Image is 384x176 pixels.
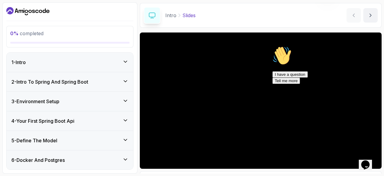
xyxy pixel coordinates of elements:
p: Slides [182,12,196,19]
img: :wave: [2,2,22,22]
iframe: chat widget [270,44,378,149]
button: I have a question [2,28,38,34]
span: 0 % [10,30,19,36]
div: 👋Hi! How can we help?I have a questionTell me more [2,2,110,40]
button: next content [363,8,378,23]
iframe: chat widget [359,152,378,170]
button: Tell me more [2,34,30,40]
a: Dashboard [6,6,49,16]
h3: 5 - Define The Model [11,137,57,144]
span: completed [10,30,43,36]
h3: 2 - Intro To Spring And Spring Boot [11,78,88,85]
button: previous content [346,8,361,23]
button: 5-Define The Model [7,131,133,150]
p: Intro [165,12,176,19]
button: 3-Environment Setup [7,92,133,111]
h3: 6 - Docker And Postgres [11,156,65,164]
button: 6-Docker And Postgres [7,150,133,170]
button: 2-Intro To Spring And Spring Boot [7,72,133,91]
h3: 4 - Your First Spring Boot Api [11,117,74,125]
h3: 3 - Environment Setup [11,98,59,105]
button: 4-Your First Spring Boot Api [7,111,133,131]
button: 1-Intro [7,53,133,72]
span: Hi! How can we help? [2,18,59,23]
h3: 1 - Intro [11,59,26,66]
